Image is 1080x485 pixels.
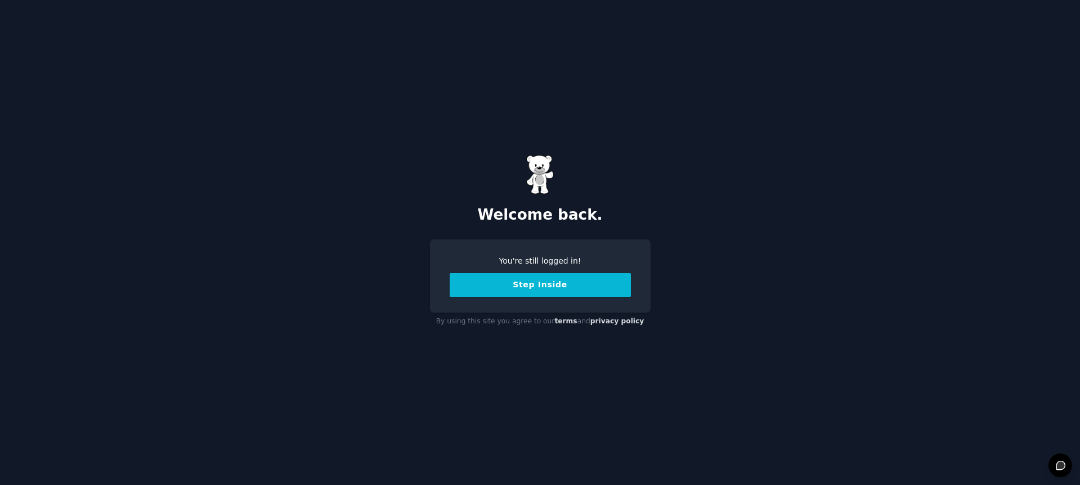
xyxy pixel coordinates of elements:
[450,255,631,267] div: You're still logged in!
[430,313,651,331] div: By using this site you agree to our and
[526,155,554,194] img: Gummy Bear
[554,317,577,325] a: terms
[430,206,651,224] h2: Welcome back.
[450,273,631,297] button: Step Inside
[590,317,644,325] a: privacy policy
[450,280,631,289] a: Step Inside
